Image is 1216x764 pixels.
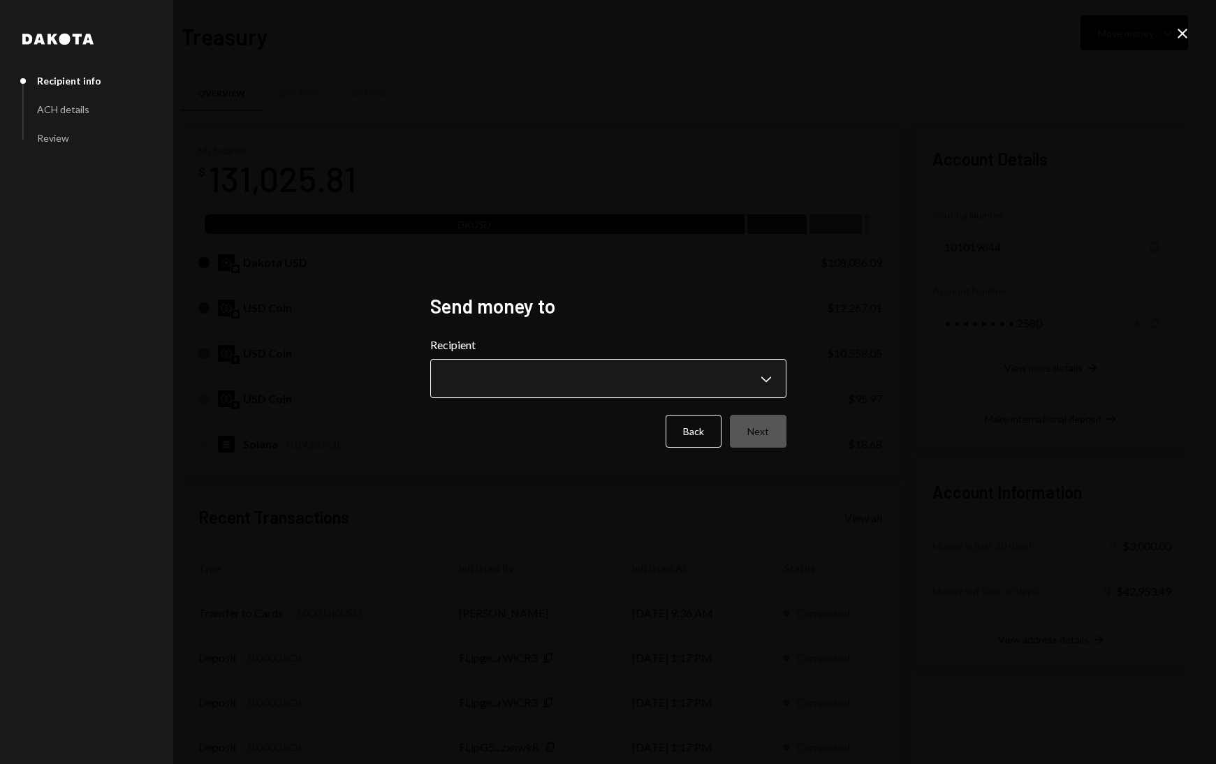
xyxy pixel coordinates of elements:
button: Back [666,415,721,448]
div: Review [37,132,69,144]
div: ACH details [37,103,89,115]
button: Recipient [430,359,786,398]
div: Recipient info [37,75,101,87]
label: Recipient [430,337,786,353]
h2: Send money to [430,293,786,320]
